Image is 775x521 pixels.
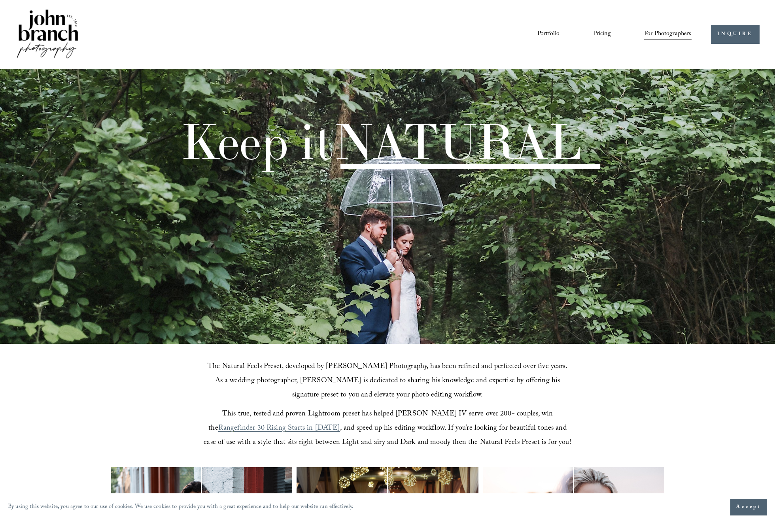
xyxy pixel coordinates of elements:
[711,25,760,44] a: INQUIRE
[218,423,340,435] a: Rangefinder 30 Rising Starts in [DATE]
[730,499,767,515] button: Accept
[736,503,761,511] span: Accept
[333,110,581,172] span: NATURAL
[208,361,569,402] span: The Natural Feels Preset, developed by [PERSON_NAME] Photography, has been refined and perfected ...
[208,408,555,435] span: This true, tested and proven Lightroom preset has helped [PERSON_NAME] IV serve over 200+ couples...
[8,502,354,513] p: By using this website, you agree to our use of cookies. We use cookies to provide you with a grea...
[644,28,692,41] a: folder dropdown
[15,8,79,61] img: John Branch IV Photography
[593,28,611,41] a: Pricing
[180,117,581,166] h1: Keep it
[644,28,692,40] span: For Photographers
[204,423,571,449] span: , and speed up his editing workflow. If you’re looking for beautiful tones and ease of use with a...
[537,28,560,41] a: Portfolio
